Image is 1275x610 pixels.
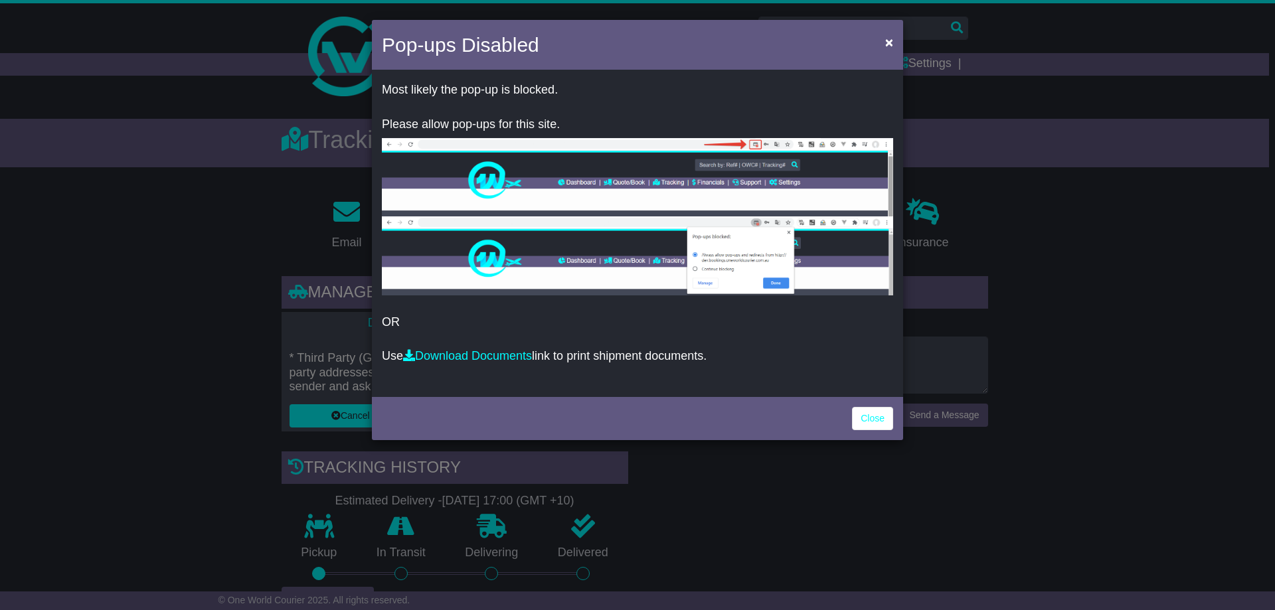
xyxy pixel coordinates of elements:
span: × [885,35,893,50]
a: Download Documents [403,349,532,362]
img: allow-popup-1.png [382,138,893,216]
h4: Pop-ups Disabled [382,30,539,60]
div: OR [372,73,903,394]
p: Most likely the pop-up is blocked. [382,83,893,98]
p: Please allow pop-ups for this site. [382,117,893,132]
img: allow-popup-2.png [382,216,893,295]
a: Close [852,407,893,430]
button: Close [879,29,900,56]
p: Use link to print shipment documents. [382,349,893,364]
